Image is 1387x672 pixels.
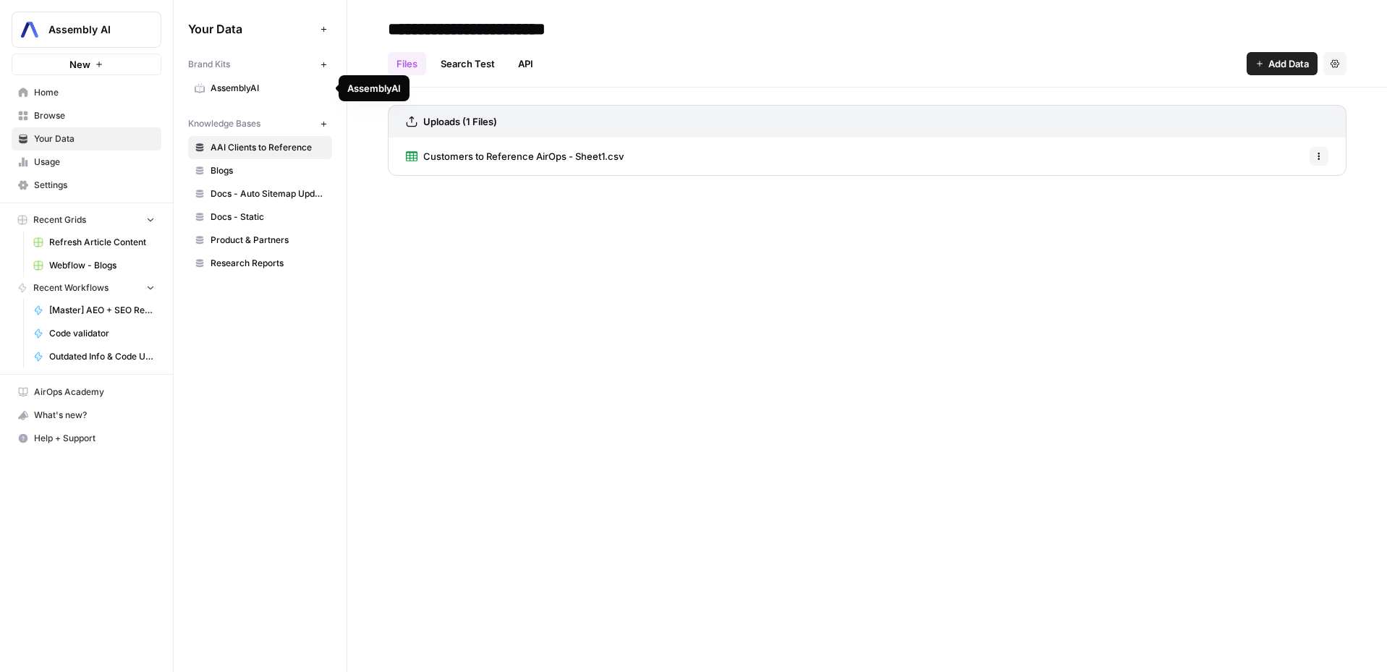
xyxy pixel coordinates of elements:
[48,22,136,37] span: Assembly AI
[12,12,161,48] button: Workspace: Assembly AI
[188,136,332,159] a: AAI Clients to Reference
[12,150,161,174] a: Usage
[423,114,497,129] h3: Uploads (1 Files)
[406,137,624,175] a: Customers to Reference AirOps - Sheet1.csv
[34,386,155,399] span: AirOps Academy
[12,54,161,75] button: New
[12,277,161,299] button: Recent Workflows
[49,304,155,317] span: [Master] AEO + SEO Refresh
[211,257,326,270] span: Research Reports
[27,254,161,277] a: Webflow - Blogs
[1247,52,1318,75] button: Add Data
[12,174,161,197] a: Settings
[12,404,161,427] button: What's new?
[12,427,161,450] button: Help + Support
[188,159,332,182] a: Blogs
[12,104,161,127] a: Browse
[27,345,161,368] a: Outdated Info & Code Updater
[188,20,315,38] span: Your Data
[188,117,260,130] span: Knowledge Bases
[49,350,155,363] span: Outdated Info & Code Updater
[211,187,326,200] span: Docs - Auto Sitemap Update
[27,231,161,254] a: Refresh Article Content
[423,149,624,163] span: Customers to Reference AirOps - Sheet1.csv
[211,234,326,247] span: Product & Partners
[432,52,504,75] a: Search Test
[69,57,90,72] span: New
[33,213,86,226] span: Recent Grids
[211,210,326,224] span: Docs - Static
[49,327,155,340] span: Code validator
[188,229,332,252] a: Product & Partners
[49,236,155,249] span: Refresh Article Content
[27,322,161,345] a: Code validator
[49,259,155,272] span: Webflow - Blogs
[188,182,332,205] a: Docs - Auto Sitemap Update
[188,252,332,275] a: Research Reports
[211,82,326,95] span: AssemblyAI
[34,156,155,169] span: Usage
[188,205,332,229] a: Docs - Static
[34,179,155,192] span: Settings
[34,132,155,145] span: Your Data
[1268,56,1309,71] span: Add Data
[509,52,542,75] a: API
[34,109,155,122] span: Browse
[12,380,161,404] a: AirOps Academy
[12,404,161,426] div: What's new?
[34,432,155,445] span: Help + Support
[406,106,497,137] a: Uploads (1 Files)
[388,52,426,75] a: Files
[12,209,161,231] button: Recent Grids
[211,141,326,154] span: AAI Clients to Reference
[211,164,326,177] span: Blogs
[33,281,109,294] span: Recent Workflows
[188,58,230,71] span: Brand Kits
[27,299,161,322] a: [Master] AEO + SEO Refresh
[12,127,161,150] a: Your Data
[188,77,332,100] a: AssemblyAI
[34,86,155,99] span: Home
[12,81,161,104] a: Home
[17,17,43,43] img: Assembly AI Logo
